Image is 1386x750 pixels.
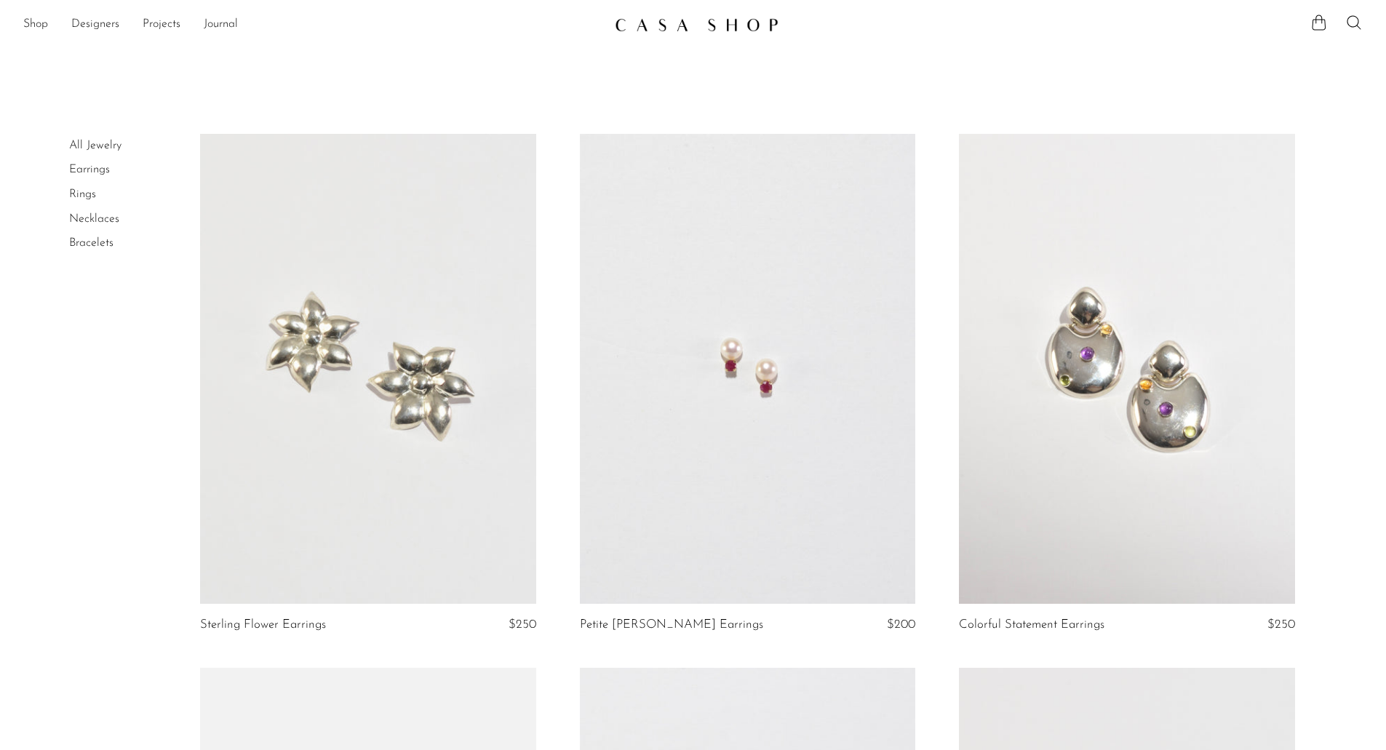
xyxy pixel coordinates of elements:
[509,618,536,631] span: $250
[23,15,48,34] a: Shop
[69,237,113,249] a: Bracelets
[959,618,1104,631] a: Colorful Statement Earrings
[69,188,96,200] a: Rings
[204,15,238,34] a: Journal
[1267,618,1295,631] span: $250
[69,213,119,225] a: Necklaces
[23,12,603,37] nav: Desktop navigation
[69,140,122,151] a: All Jewelry
[143,15,180,34] a: Projects
[69,164,110,175] a: Earrings
[887,618,915,631] span: $200
[23,12,603,37] ul: NEW HEADER MENU
[200,618,326,631] a: Sterling Flower Earrings
[71,15,119,34] a: Designers
[580,618,763,631] a: Petite [PERSON_NAME] Earrings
